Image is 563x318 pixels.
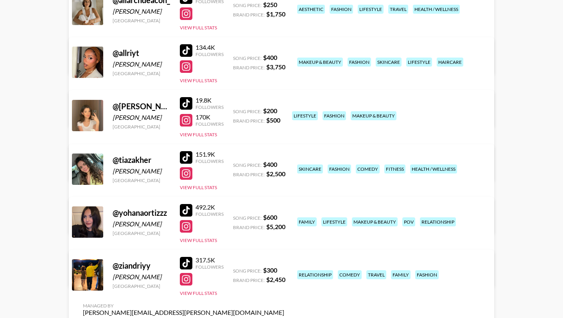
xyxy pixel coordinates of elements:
div: skincare [376,58,402,67]
strong: $ 2,450 [266,276,285,283]
div: 134.4K [195,43,224,51]
div: [GEOGRAPHIC_DATA] [113,70,170,76]
div: [PERSON_NAME][EMAIL_ADDRESS][PERSON_NAME][DOMAIN_NAME] [83,309,284,316]
div: makeup & beauty [352,217,398,226]
div: [GEOGRAPHIC_DATA] [113,177,170,183]
span: Song Price: [233,108,262,114]
button: View Full Stats [180,184,217,190]
div: @ [PERSON_NAME].[PERSON_NAME] [113,101,170,111]
span: Song Price: [233,55,262,61]
strong: $ 400 [263,161,277,168]
div: fitness [384,164,405,173]
div: fashion [323,111,346,120]
div: [PERSON_NAME] [113,220,170,228]
div: lifestyle [292,111,318,120]
div: Followers [195,121,224,127]
div: makeup & beauty [351,111,396,120]
div: Followers [195,104,224,110]
strong: $ 600 [263,213,277,221]
span: Song Price: [233,215,262,221]
div: 170K [195,113,224,121]
span: Brand Price: [233,12,265,18]
div: lifestyle [406,58,432,67]
div: @ yohanaortizzz [113,208,170,218]
button: View Full Stats [180,237,217,243]
div: relationship [297,270,333,279]
div: health / wellness [413,5,460,14]
div: relationship [420,217,456,226]
div: [PERSON_NAME] [113,114,170,121]
div: [PERSON_NAME] [113,60,170,68]
div: family [391,270,411,279]
button: View Full Stats [180,290,217,296]
div: comedy [356,164,380,173]
div: Followers [195,211,224,217]
div: skincare [297,164,323,173]
div: fashion [348,58,371,67]
div: [GEOGRAPHIC_DATA] [113,283,170,289]
div: aesthetic [297,5,325,14]
strong: $ 3,750 [266,63,285,70]
strong: $ 5,200 [266,223,285,230]
div: haircare [437,58,463,67]
button: View Full Stats [180,78,217,83]
span: Brand Price: [233,224,265,230]
div: travel [366,270,386,279]
strong: $ 300 [263,266,277,274]
div: [PERSON_NAME] [113,167,170,175]
span: Brand Price: [233,172,265,177]
span: Brand Price: [233,65,265,70]
div: health / wellness [410,164,457,173]
strong: $ 2,500 [266,170,285,177]
div: pov [402,217,415,226]
div: family [297,217,317,226]
div: Followers [195,264,224,270]
div: fashion [328,164,351,173]
div: 151.9K [195,150,224,158]
div: lifestyle [321,217,347,226]
div: fashion [415,270,439,279]
span: Song Price: [233,162,262,168]
div: @ ziandriyy [113,261,170,271]
div: lifestyle [358,5,384,14]
div: [GEOGRAPHIC_DATA] [113,124,170,130]
div: makeup & beauty [297,58,343,67]
div: [GEOGRAPHIC_DATA] [113,230,170,236]
strong: $ 500 [266,116,280,124]
div: @ allriyt [113,48,170,58]
strong: $ 200 [263,107,277,114]
span: Brand Price: [233,277,265,283]
strong: $ 250 [263,1,277,8]
div: [PERSON_NAME] [113,7,170,15]
strong: $ 1,750 [266,10,285,18]
span: Song Price: [233,2,262,8]
div: 317.5K [195,256,224,264]
div: 19.8K [195,96,224,104]
div: [GEOGRAPHIC_DATA] [113,18,170,23]
span: Brand Price: [233,118,265,124]
button: View Full Stats [180,25,217,31]
div: @ tiazakher [113,155,170,165]
div: Managed By [83,303,284,309]
div: fashion [330,5,353,14]
button: View Full Stats [180,132,217,137]
div: travel [388,5,408,14]
div: [PERSON_NAME] [113,273,170,281]
div: Followers [195,158,224,164]
span: Song Price: [233,268,262,274]
div: comedy [338,270,362,279]
strong: $ 400 [263,54,277,61]
div: 492.2K [195,203,224,211]
div: Followers [195,51,224,57]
